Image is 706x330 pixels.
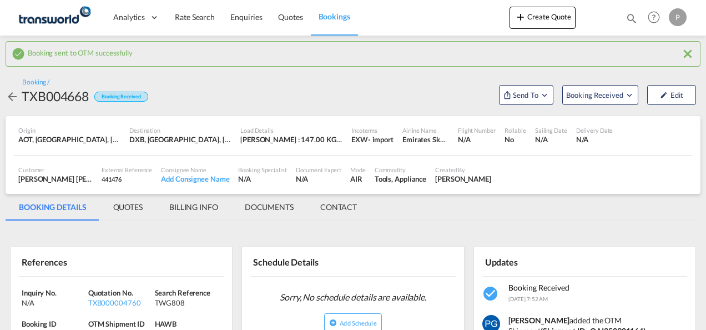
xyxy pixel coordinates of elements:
md-icon: icon-plus 400-fg [514,10,527,23]
md-icon: icon-pencil [660,91,668,99]
span: Bookings [319,12,350,21]
div: N/A [576,134,613,144]
span: Sorry, No schedule details are available. [275,287,431,308]
md-icon: icon-plus-circle [329,319,337,327]
span: Search Reference [155,288,210,297]
div: [PERSON_NAME] : 147.00 KG | Volumetric Wt : 284.00 KG | Chargeable Wt : 284.00 KG [240,134,342,144]
div: Updates [482,252,583,271]
span: [DATE] 7:52 AM [508,296,548,302]
md-icon: icon-checkbox-marked-circle [482,285,500,303]
div: Incoterms [351,126,394,134]
div: AIR [350,174,366,184]
span: Inquiry No. [22,288,57,297]
div: External Reference [102,166,152,174]
div: TXB000004760 [88,298,152,308]
span: 441476 [102,176,121,183]
div: Created By [435,166,491,174]
div: References [19,252,119,271]
span: Booking Received [566,89,624,101]
md-icon: icon-close [681,47,694,61]
div: Customer [18,166,93,174]
div: Delivery Date [576,126,613,134]
div: Rollable [505,126,526,134]
div: Origin [18,126,120,134]
span: Booking ID [22,319,57,328]
div: Schedule Details [250,252,351,271]
div: Mode [350,166,366,174]
span: Quotation No. [88,288,133,297]
span: HAWB [155,319,177,328]
div: N/A [238,174,286,184]
div: Tools, Appliance [375,174,426,184]
div: Add Consignee Name [161,174,229,184]
span: Booking Received [508,283,569,292]
md-icon: icon-magnify [626,12,638,24]
img: f753ae806dec11f0841701cdfdf085c0.png [17,5,92,30]
span: Help [644,8,663,27]
div: TWG808 [155,298,219,308]
div: N/A [296,174,342,184]
md-icon: icon-arrow-left [6,90,19,103]
div: - import [368,134,394,144]
strong: [PERSON_NAME] [508,316,570,325]
div: icon-magnify [626,12,638,29]
div: Airline Name [402,126,449,134]
md-tab-item: QUOTES [100,194,156,221]
span: Add Schedule [340,319,376,327]
span: Enquiries [230,12,263,22]
div: Load Details [240,126,342,134]
div: TXB004668 [22,87,89,105]
div: N/A [22,298,85,308]
div: Booking Received [94,92,148,102]
button: Open demo menu [562,85,638,105]
div: AOT, Aosta, Aosta, Italy, Southern Europe, Europe [18,134,120,144]
md-tab-item: BOOKING DETAILS [6,194,100,221]
span: OTM Shipment ID [88,319,145,328]
div: Emirates SkyCargo [402,134,449,144]
span: Send To [512,89,539,101]
div: DXB, Dubai International, Dubai, United Arab Emirates, Middle East, Middle East [129,134,231,144]
span: Analytics [113,12,145,23]
button: icon-pencilEdit [647,85,696,105]
span: Booking sent to OTM successfully [28,46,133,57]
div: N/A [535,134,567,144]
div: Pradhesh Gautham [435,174,491,184]
div: Commodity [375,166,426,174]
md-tab-item: CONTACT [307,194,370,221]
div: icon-arrow-left [6,87,22,105]
md-pagination-wrapper: Use the left and right arrow keys to navigate between tabs [6,194,370,221]
span: Rate Search [175,12,215,22]
div: Destination [129,126,231,134]
div: Help [644,8,669,28]
md-tab-item: BILLING INFO [156,194,231,221]
div: Consignee Name [161,166,229,174]
div: [PERSON_NAME] [PERSON_NAME] [18,174,93,184]
div: Flight Number [458,126,496,134]
span: Quotes [278,12,302,22]
div: EXW [351,134,368,144]
div: P [669,8,687,26]
div: N/A [458,134,496,144]
div: Booking / [22,78,49,87]
md-tab-item: DOCUMENTS [231,194,307,221]
div: Sailing Date [535,126,567,134]
div: No [505,134,526,144]
md-icon: icon-checkbox-marked-circle [12,47,25,61]
button: icon-plus 400-fgCreate Quote [510,7,576,29]
div: Booking Specialist [238,166,286,174]
button: Open demo menu [499,85,553,105]
div: Document Expert [296,166,342,174]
